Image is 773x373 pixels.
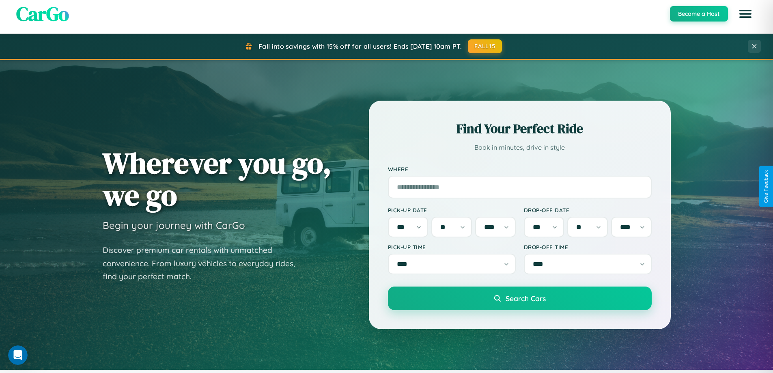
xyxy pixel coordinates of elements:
button: Open menu [734,2,757,25]
label: Where [388,166,652,172]
label: Pick-up Date [388,207,516,213]
h2: Find Your Perfect Ride [388,120,652,138]
button: FALL15 [468,39,502,53]
span: CarGo [16,0,69,27]
h3: Begin your journey with CarGo [103,219,245,231]
button: Become a Host [670,6,728,22]
span: Search Cars [506,294,546,303]
span: Fall into savings with 15% off for all users! Ends [DATE] 10am PT. [258,42,462,50]
label: Pick-up Time [388,244,516,250]
button: Search Cars [388,287,652,310]
iframe: Intercom live chat [8,345,28,365]
h1: Wherever you go, we go [103,147,332,211]
label: Drop-off Date [524,207,652,213]
p: Discover premium car rentals with unmatched convenience. From luxury vehicles to everyday rides, ... [103,244,306,283]
div: Give Feedback [763,170,769,203]
label: Drop-off Time [524,244,652,250]
p: Book in minutes, drive in style [388,142,652,153]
